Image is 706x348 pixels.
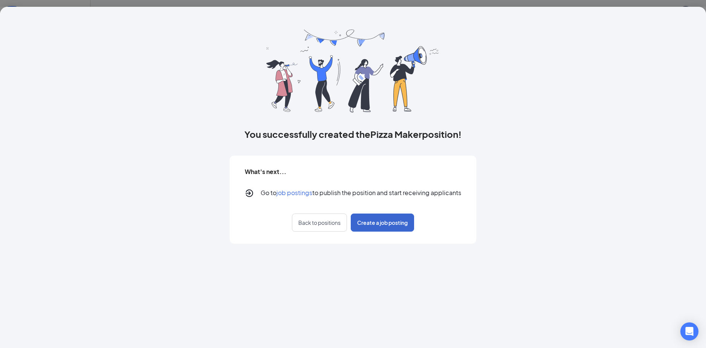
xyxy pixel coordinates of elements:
[680,322,698,340] div: Open Intercom Messenger
[276,189,312,197] span: job postings
[261,189,461,198] p: Go to to publish the position and start receiving applicants
[292,214,347,232] button: Back to positions
[351,214,414,232] button: Create a job posting
[357,219,408,226] span: Create a job posting
[266,29,440,113] img: success_banner
[298,219,341,226] span: Back to positions
[245,189,254,198] svg: Logout
[244,128,462,140] h3: You successfully created thePizza Makerposition!
[245,168,286,176] h5: What's next...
